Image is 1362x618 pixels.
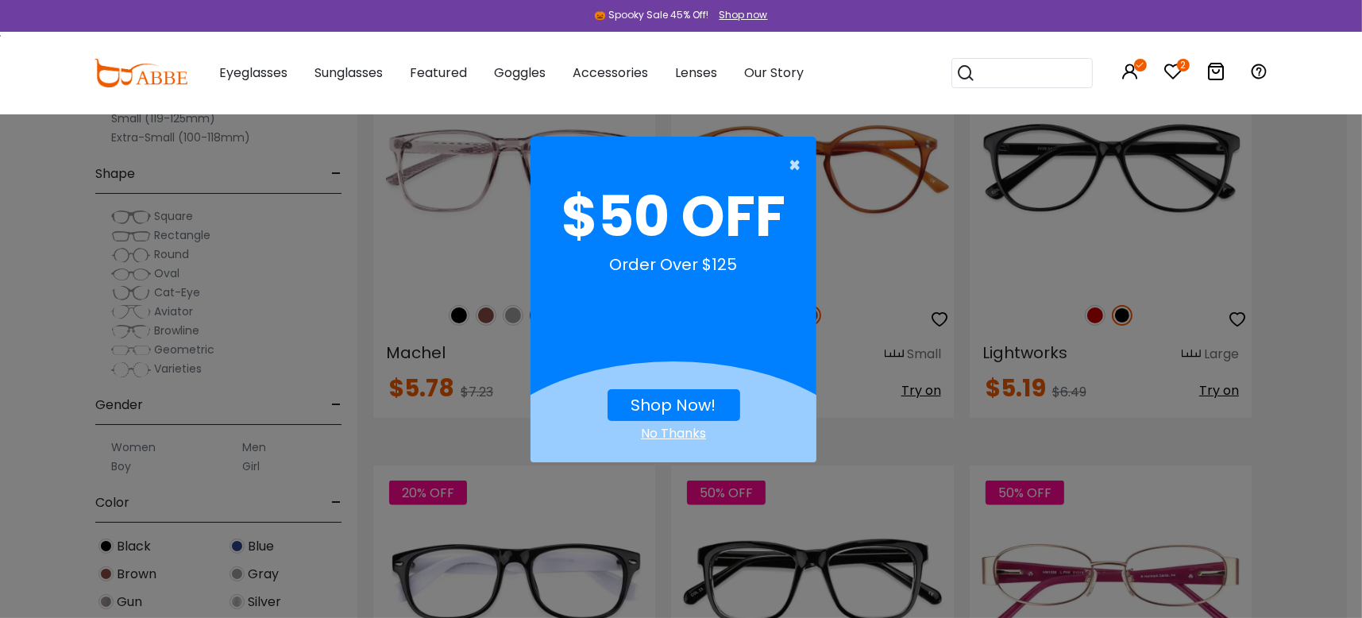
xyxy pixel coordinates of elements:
a: 2 [1164,65,1183,83]
span: Eyeglasses [219,64,287,82]
div: $50 OFF [543,181,804,253]
div: 🎃 Spooky Sale 45% Off! [595,8,709,22]
i: 2 [1177,59,1190,71]
span: Sunglasses [314,64,383,82]
button: Shop Now! [608,389,740,421]
button: Close [523,149,808,181]
span: Our Story [744,64,804,82]
span: × [789,149,808,181]
div: Shop now [720,8,768,22]
div: Close [531,424,816,443]
span: Featured [410,64,467,82]
img: abbeglasses.com [94,59,187,87]
span: Accessories [573,64,648,82]
span: Goggles [494,64,546,82]
a: Shop Now! [631,394,716,416]
a: Shop now [712,8,768,21]
span: Lenses [675,64,717,82]
div: Order Over $125 [543,253,804,292]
